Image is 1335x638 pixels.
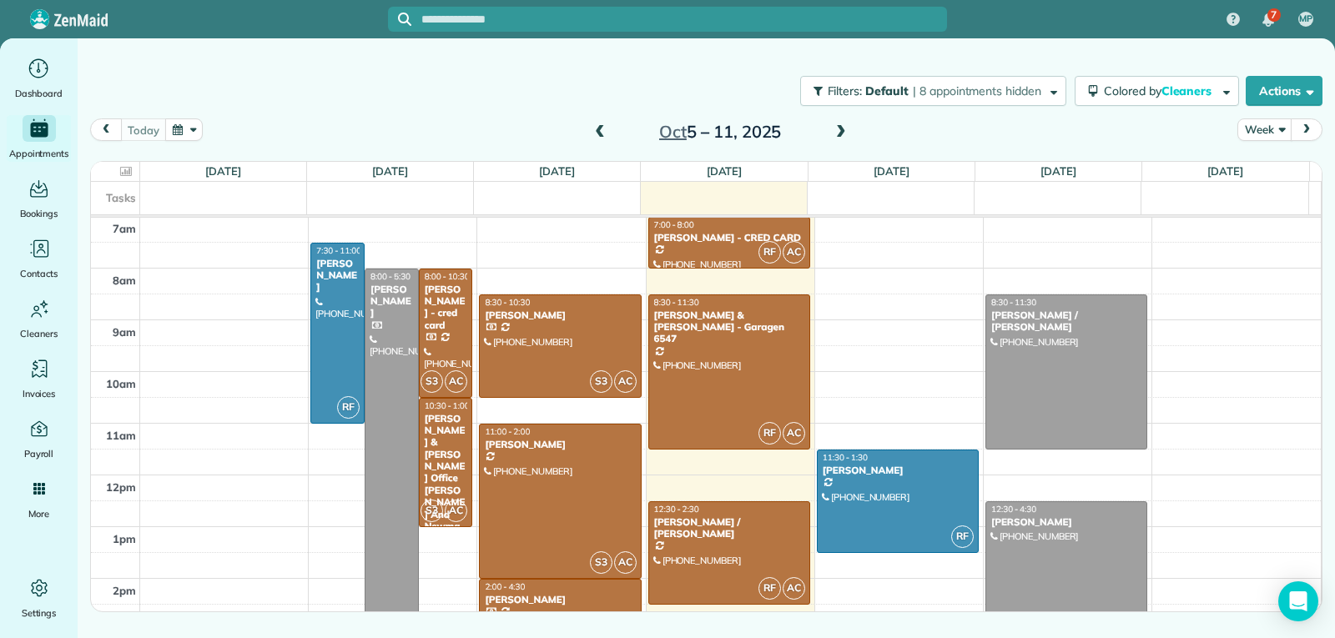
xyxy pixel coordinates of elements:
a: [DATE] [205,164,241,178]
span: S3 [590,551,612,574]
a: [DATE] [372,164,408,178]
span: RF [758,422,781,445]
span: S3 [421,370,443,393]
a: Dashboard [7,55,71,102]
button: Actions [1246,76,1322,106]
h2: 5 – 11, 2025 [616,123,824,141]
span: Payroll [24,445,54,462]
div: Open Intercom Messenger [1278,581,1318,621]
div: [PERSON_NAME] / [PERSON_NAME] [653,516,805,540]
span: 11am [106,429,136,442]
span: 11:30 - 1:30 [823,452,868,463]
span: Oct [659,121,687,142]
span: Cleaners [1161,83,1215,98]
span: Settings [22,605,57,621]
span: 12:30 - 2:30 [654,504,699,515]
span: AC [614,370,637,393]
span: Invoices [23,385,56,402]
span: 9am [113,325,136,339]
span: RF [758,577,781,600]
button: today [120,118,166,141]
a: Bookings [7,175,71,222]
span: Colored by [1104,83,1217,98]
a: Filters: Default | 8 appointments hidden [792,76,1066,106]
button: Week [1237,118,1292,141]
span: Cleaners [20,325,58,342]
a: Cleaners [7,295,71,342]
span: 7:00 - 8:00 [654,219,694,230]
div: [PERSON_NAME] [484,594,636,605]
span: 8:30 - 11:30 [654,297,699,308]
span: Appointments [9,145,69,162]
a: [DATE] [1040,164,1076,178]
button: Colored byCleaners [1075,76,1239,106]
button: Filters: Default | 8 appointments hidden [800,76,1066,106]
a: Payroll [7,415,71,462]
span: RF [758,241,781,264]
span: 10:30 - 1:00 [425,400,470,411]
span: Dashboard [15,85,63,102]
span: Contacts [20,265,58,282]
button: prev [90,118,122,141]
span: More [28,505,49,522]
button: next [1291,118,1322,141]
div: [PERSON_NAME] & [PERSON_NAME] Office [PERSON_NAME] And Newmam [424,413,468,545]
span: MP [1299,13,1312,26]
a: Appointments [7,115,71,162]
span: AC [445,370,467,393]
a: [DATE] [874,164,909,178]
span: AC [614,551,637,574]
span: Filters: [828,83,863,98]
a: Settings [7,575,71,621]
div: [PERSON_NAME] [990,516,1142,528]
span: 11:00 - 2:00 [485,426,530,437]
span: 10am [106,377,136,390]
span: RF [337,396,360,419]
a: Invoices [7,355,71,402]
div: [PERSON_NAME] [315,258,360,294]
span: S3 [421,500,443,522]
a: [DATE] [539,164,575,178]
span: 8:00 - 5:30 [370,271,411,282]
div: 7 unread notifications [1251,2,1286,38]
span: 2:00 - 4:30 [485,581,525,592]
span: 8:30 - 11:30 [991,297,1036,308]
div: [PERSON_NAME] [822,465,974,476]
a: [DATE] [1207,164,1243,178]
span: 2pm [113,584,136,597]
div: [PERSON_NAME] - cred card [424,284,468,332]
span: 8:00 - 10:30 [425,271,470,282]
span: 7am [113,222,136,235]
div: [PERSON_NAME] & [PERSON_NAME] - Garagen 6547 [653,309,805,345]
span: AC [445,500,467,522]
span: 1pm [113,532,136,545]
a: Contacts [7,235,71,282]
span: 8:30 - 10:30 [485,297,530,308]
span: 7 [1271,8,1277,22]
div: [PERSON_NAME] / [PERSON_NAME] [990,309,1142,334]
span: 7:30 - 11:00 [316,245,361,256]
button: Focus search [388,13,411,26]
div: [PERSON_NAME] [484,309,636,321]
span: 12pm [106,480,136,494]
span: AC [783,577,805,600]
span: Default [865,83,909,98]
span: Tasks [106,191,136,204]
div: [PERSON_NAME] [484,439,636,450]
span: S3 [590,370,612,393]
span: RF [951,525,974,548]
span: | 8 appointments hidden [913,83,1041,98]
div: [PERSON_NAME] [370,284,414,319]
svg: Focus search [398,13,411,26]
span: AC [783,422,805,445]
span: AC [783,241,805,264]
span: 12:30 - 4:30 [991,504,1036,515]
a: [DATE] [707,164,743,178]
span: 8am [113,274,136,287]
span: Bookings [20,205,58,222]
div: [PERSON_NAME] - CRED CARD [653,232,805,244]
